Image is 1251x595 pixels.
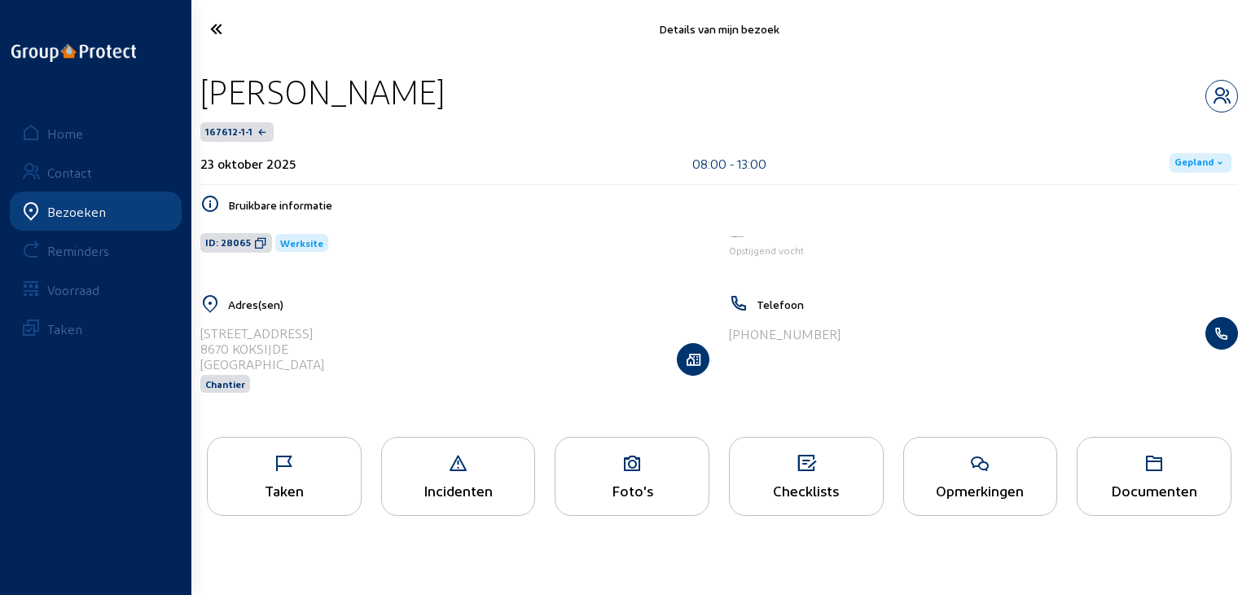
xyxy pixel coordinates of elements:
div: Checklists [730,482,883,499]
div: 23 oktober 2025 [200,156,296,171]
span: Gepland [1174,156,1214,170]
div: Foto's [555,482,709,499]
div: Details van mijn bezoek [365,22,1074,36]
a: Taken [10,309,182,348]
div: Opmerkingen [904,482,1057,499]
a: Voorraad [10,270,182,309]
img: logo-oneline.png [11,44,136,62]
img: Aqua Protect [729,235,745,240]
div: Home [47,126,83,141]
h5: Bruikbare informatie [228,198,1238,212]
span: 167612-1-1 [205,126,252,139]
div: Documenten [1078,482,1231,499]
span: Opstijgend vocht [729,245,804,256]
div: [GEOGRAPHIC_DATA] [200,356,324,372]
div: Voorraad [47,282,99,297]
a: Reminders [10,231,182,270]
div: 8670 KOKSIJDE [200,341,324,356]
div: [PHONE_NUMBER] [729,326,841,342]
h5: Adres(sen) [228,297,709,311]
a: Home [10,113,182,152]
div: [STREET_ADDRESS] [200,325,324,341]
div: Taken [47,321,82,337]
div: Incidenten [382,482,535,499]
span: Chantier [205,378,245,390]
span: Werksite [280,237,323,249]
div: Reminders [47,243,109,258]
div: [PERSON_NAME] [200,71,445,112]
h5: Telefoon [757,297,1238,311]
div: Contact [47,165,92,180]
span: ID: 28065 [205,236,251,249]
div: Taken [208,482,361,499]
div: Bezoeken [47,204,106,219]
div: 08:00 - 13:00 [692,156,766,171]
a: Bezoeken [10,192,182,231]
a: Contact [10,152,182,192]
